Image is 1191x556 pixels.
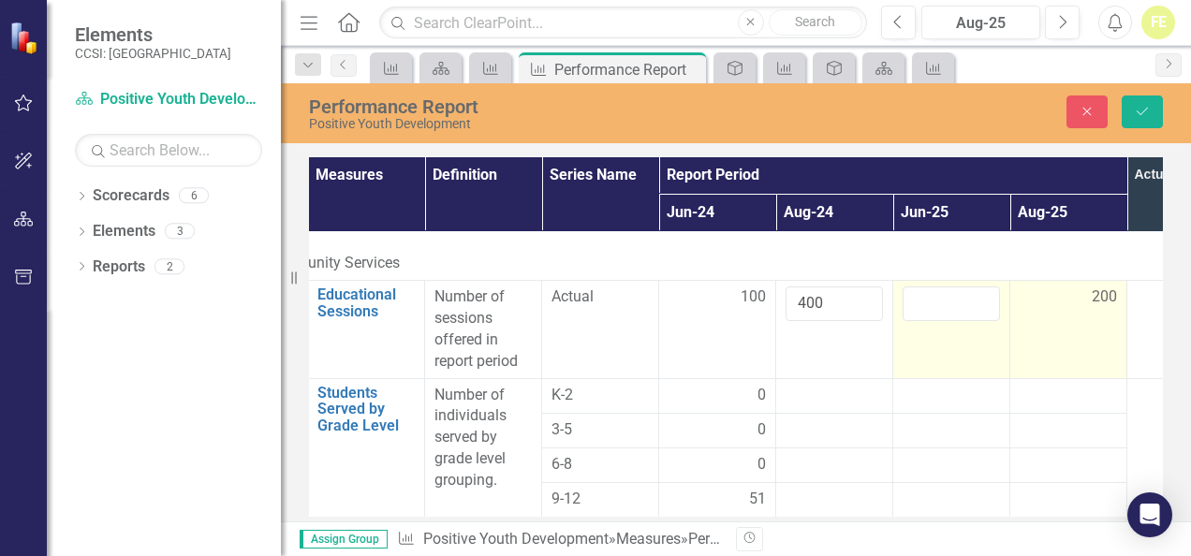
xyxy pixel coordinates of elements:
img: ClearPoint Strategy [9,22,42,54]
a: Students Served by Grade Level [317,385,415,434]
div: 2 [154,258,184,274]
span: Search [795,14,835,29]
a: Measures [616,530,681,548]
input: Search Below... [75,134,262,167]
div: Positive Youth Development [309,117,774,131]
span: 0 [757,454,766,476]
div: » » [397,529,722,550]
span: 200 [1092,286,1117,308]
div: Aug-25 [928,12,1034,35]
span: 0 [757,385,766,406]
button: FE [1141,6,1175,39]
a: Elements [93,221,155,242]
span: K-2 [551,385,649,406]
span: 9-12 [551,489,649,510]
a: Positive Youth Development [423,530,609,548]
span: 0 [757,419,766,441]
div: 3 [165,224,195,240]
a: Reports [93,256,145,278]
a: Positive Youth Development [75,89,262,110]
span: Elements [75,23,231,46]
input: Search ClearPoint... [379,7,867,39]
small: CCSI: [GEOGRAPHIC_DATA] [75,46,231,61]
div: Performance Report [554,58,701,81]
div: Performance Report [309,96,774,117]
div: 6 [179,188,209,204]
p: Number of sessions offered in report period [434,286,532,372]
span: 3-5 [551,419,649,441]
span: 51 [749,489,766,510]
a: Educational Sessions [317,286,415,319]
span: Assign Group [300,530,388,549]
a: Scorecards [93,185,169,207]
span: 100 [741,286,766,308]
span: Actual [551,286,649,308]
button: Search [769,9,862,36]
button: Aug-25 [921,6,1040,39]
div: Performance Report [688,530,820,548]
p: Number of individuals served by grade level grouping. [434,385,532,491]
span: 6-8 [551,454,649,476]
div: Open Intercom Messenger [1127,492,1172,537]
